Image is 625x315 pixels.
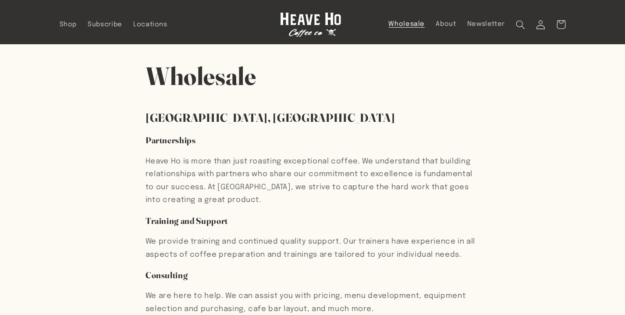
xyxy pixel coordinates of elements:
[383,14,430,34] a: Wholesale
[60,21,77,29] span: Shop
[146,270,188,280] span: Consulting
[146,60,479,92] h1: Wholesale
[146,110,479,125] h2: [GEOGRAPHIC_DATA], [GEOGRAPHIC_DATA]
[128,15,173,34] a: Locations
[436,20,456,28] span: About
[146,155,479,207] p: Heave Ho is more than just roasting exceptional coffee. We understand that building relationships...
[146,135,196,145] span: Partnerships
[54,15,82,34] a: Shop
[511,14,531,35] summary: Search
[280,12,341,37] img: Heave Ho Coffee Co
[388,20,425,28] span: Wholesale
[146,216,228,226] span: Training and Support
[88,21,122,29] span: Subscribe
[430,14,462,34] a: About
[462,14,511,34] a: Newsletter
[467,20,505,28] span: Newsletter
[146,235,479,261] p: We provide training and continued quality support. Our trainers have experience in all aspects of...
[133,21,167,29] span: Locations
[82,15,128,34] a: Subscribe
